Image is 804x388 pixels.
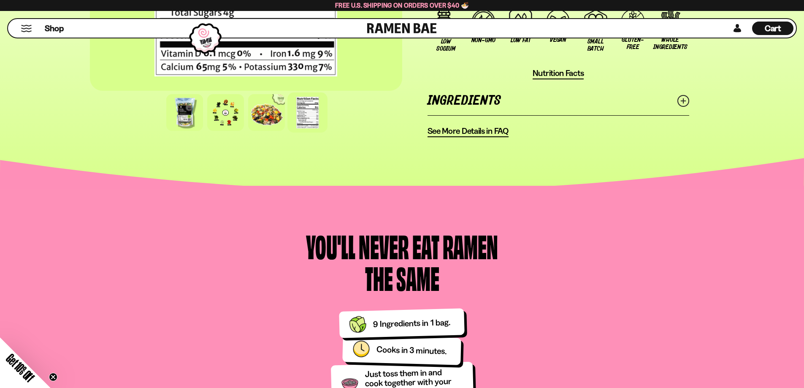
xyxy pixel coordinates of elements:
[4,351,37,384] span: Get 10% Off
[443,230,498,262] div: Ramen
[428,126,509,137] a: See More Details in FAQ
[21,25,32,32] button: Mobile Menu Trigger
[376,345,451,356] div: Cooks in 3 minutes.
[533,68,584,79] span: Nutrition Facts
[359,230,409,262] div: Never
[396,262,439,293] div: Same
[45,23,64,34] span: Shop
[752,19,793,38] a: Cart
[365,262,393,293] div: the
[765,23,781,33] span: Cart
[533,68,584,79] button: Nutrition Facts
[428,86,689,115] a: Ingredients
[373,317,455,329] div: 9 Ingredients in 1 bag.
[412,230,439,262] div: Eat
[45,22,64,35] a: Shop
[306,230,355,262] div: You'll
[335,1,469,9] span: Free U.S. Shipping on Orders over $40 🍜
[49,373,57,381] button: Close teaser
[428,126,509,136] span: See More Details in FAQ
